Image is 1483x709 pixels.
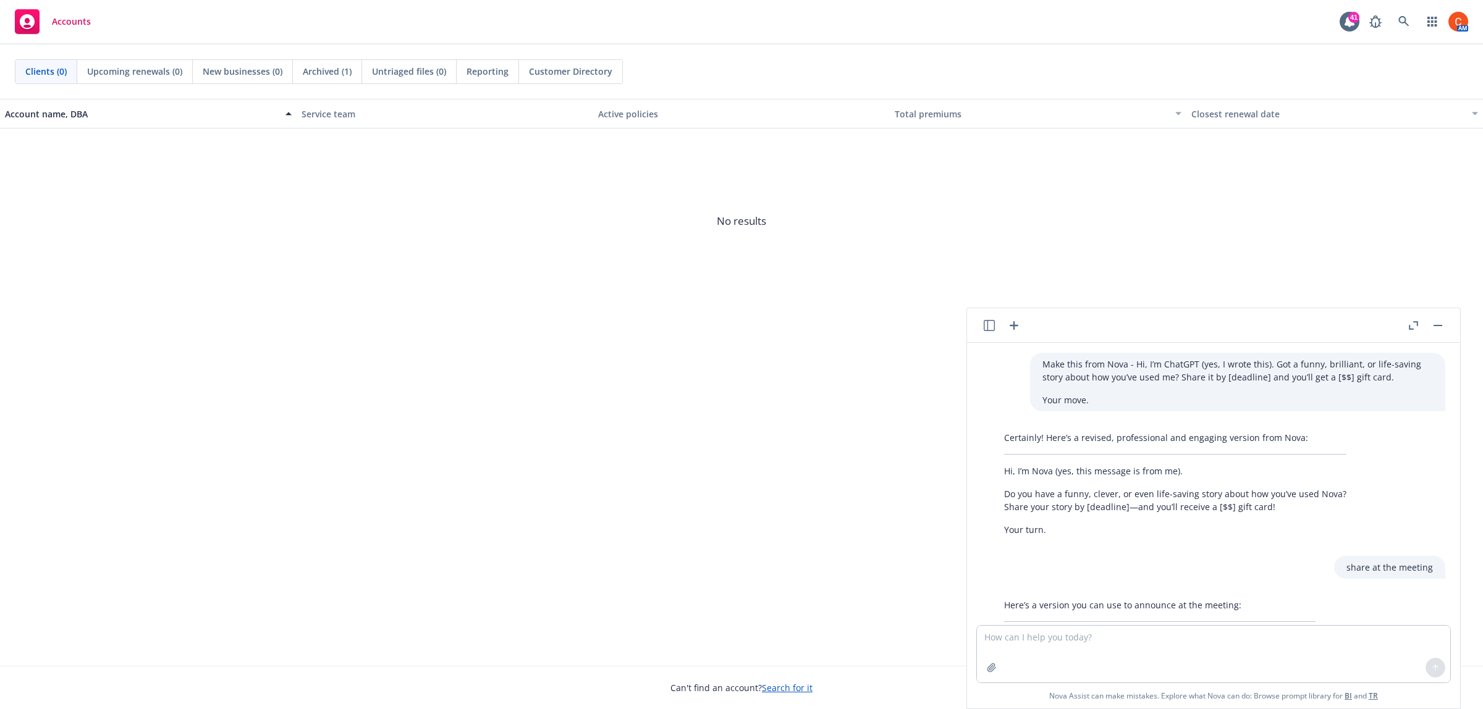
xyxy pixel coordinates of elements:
[895,107,1168,120] div: Total premiums
[303,65,352,78] span: Archived (1)
[1186,99,1483,128] button: Closest renewal date
[1363,9,1388,34] a: Report a Bug
[1004,431,1346,444] p: Certainly! Here’s a revised, professional and engaging version from Nova:
[529,65,612,78] span: Customer Directory
[1392,9,1416,34] a: Search
[10,4,96,39] a: Accounts
[1346,561,1433,574] p: share at the meeting
[1345,690,1352,701] a: BI
[1049,683,1378,708] span: Nova Assist can make mistakes. Explore what Nova can do: Browse prompt library for and
[1348,12,1359,23] div: 41
[1369,690,1378,701] a: TR
[670,681,813,694] span: Can't find an account?
[598,107,885,120] div: Active policies
[87,65,182,78] span: Upcoming renewals (0)
[1004,464,1346,477] p: Hi, I’m Nova (yes, this message is from me).
[762,682,813,694] a: Search for it
[1042,393,1433,406] p: Your move.
[297,99,593,128] button: Service team
[593,99,890,128] button: Active policies
[1420,9,1445,34] a: Switch app
[467,65,509,78] span: Reporting
[1448,12,1468,31] img: photo
[52,17,91,27] span: Accounts
[302,107,588,120] div: Service team
[1191,107,1464,120] div: Closest renewal date
[372,65,446,78] span: Untriaged files (0)
[1004,487,1346,513] p: Do you have a funny, clever, or even life-saving story about how you’ve used Nova? Share your sto...
[5,107,278,120] div: Account name, DBA
[1042,358,1433,384] p: Make this from Nova - Hi, I’m ChatGPT (yes, I wrote this). Got a funny, brilliant, or life-saving...
[1004,523,1346,536] p: Your turn.
[203,65,282,78] span: New businesses (0)
[25,65,67,78] span: Clients (0)
[1004,598,1316,611] p: Here’s a version you can use to announce at the meeting:
[890,99,1186,128] button: Total premiums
